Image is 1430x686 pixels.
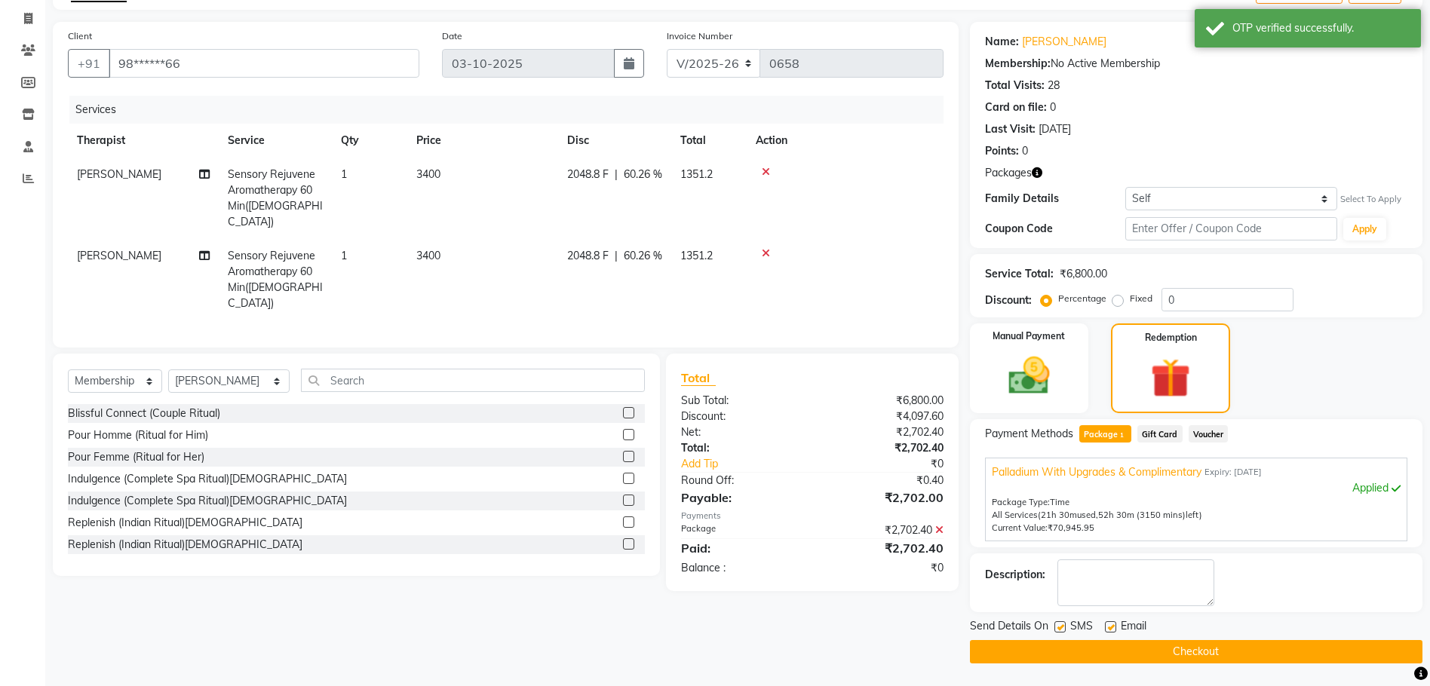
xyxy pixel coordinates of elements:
[985,100,1047,115] div: Card on file:
[970,640,1422,663] button: Checkout
[670,522,812,538] div: Package
[670,473,812,488] div: Round Off:
[1340,193,1401,206] div: Select To Apply
[68,537,302,553] div: Replenish (Indian Ritual)[DEMOGRAPHIC_DATA]
[1022,34,1106,50] a: [PERSON_NAME]
[985,143,1019,159] div: Points:
[77,167,161,181] span: [PERSON_NAME]
[985,426,1073,442] span: Payment Methods
[1138,354,1202,403] img: _gift.svg
[68,449,204,465] div: Pour Femme (Ritual for Her)
[670,393,812,409] div: Sub Total:
[970,618,1048,637] span: Send Details On
[992,497,1050,507] span: Package Type:
[670,539,812,557] div: Paid:
[812,393,955,409] div: ₹6,800.00
[1125,217,1336,240] input: Enter Offer / Coupon Code
[68,471,347,487] div: Indulgence (Complete Spa Ritual)[DEMOGRAPHIC_DATA]
[567,167,609,182] span: 2048.8 F
[1137,425,1183,443] span: Gift Card
[341,249,347,262] span: 1
[681,370,716,386] span: Total
[985,191,1126,207] div: Family Details
[985,292,1032,308] div: Discount:
[1232,20,1410,36] div: OTP verified successfully.
[301,369,645,392] input: Search
[1145,331,1197,345] label: Redemption
[228,167,323,228] span: Sensory Rejuvene Aromatherapy 60 Min([DEMOGRAPHIC_DATA])
[812,409,955,424] div: ₹4,097.60
[1048,522,1094,533] span: ₹70,945.95
[1204,466,1262,479] span: Expiry: [DATE]
[985,34,1019,50] div: Name:
[1121,618,1146,637] span: Email
[812,539,955,557] div: ₹2,702.40
[1058,292,1106,305] label: Percentage
[219,124,332,158] th: Service
[667,29,732,43] label: Invoice Number
[615,248,618,264] span: |
[332,124,407,158] th: Qty
[77,249,161,262] span: [PERSON_NAME]
[109,49,419,78] input: Search by Name/Mobile/Email/Code
[985,56,1051,72] div: Membership:
[985,221,1126,237] div: Coupon Code
[1039,121,1071,137] div: [DATE]
[1050,100,1056,115] div: 0
[68,406,220,421] div: Blissful Connect (Couple Ritual)
[442,29,462,43] label: Date
[670,409,812,424] div: Discount:
[68,49,110,78] button: +91
[567,248,609,264] span: 2048.8 F
[1079,425,1131,443] span: Package
[615,167,618,182] span: |
[624,167,662,182] span: 60.26 %
[68,515,302,531] div: Replenish (Indian Ritual)[DEMOGRAPHIC_DATA]
[747,124,944,158] th: Action
[624,248,662,264] span: 60.26 %
[836,456,954,472] div: ₹0
[416,167,440,181] span: 3400
[812,488,955,507] div: ₹2,702.00
[996,352,1062,400] img: _cash.svg
[416,249,440,262] span: 3400
[985,121,1036,137] div: Last Visit:
[985,165,1032,181] span: Packages
[1038,510,1077,520] span: (21h 30m
[671,124,747,158] th: Total
[1048,78,1060,93] div: 28
[1060,266,1107,282] div: ₹6,800.00
[1038,510,1202,520] span: used, left)
[681,510,943,522] div: Payments
[985,78,1045,93] div: Total Visits:
[985,266,1054,282] div: Service Total:
[1050,497,1069,507] span: Time
[992,522,1048,533] span: Current Value:
[1070,618,1093,637] span: SMS
[1130,292,1152,305] label: Fixed
[680,249,713,262] span: 1351.2
[68,493,347,509] div: Indulgence (Complete Spa Ritual)[DEMOGRAPHIC_DATA]
[812,522,955,538] div: ₹2,702.40
[228,249,323,310] span: Sensory Rejuvene Aromatherapy 60 Min([DEMOGRAPHIC_DATA])
[68,29,92,43] label: Client
[558,124,671,158] th: Disc
[68,427,208,443] div: Pour Homme (Ritual for Him)
[670,440,812,456] div: Total:
[812,440,955,456] div: ₹2,702.40
[1189,425,1229,443] span: Voucher
[992,480,1401,496] div: Applied
[812,424,955,440] div: ₹2,702.40
[68,124,219,158] th: Therapist
[1343,218,1386,240] button: Apply
[992,464,1201,480] span: Palladium With Upgrades & Complimentary
[670,488,812,507] div: Payable:
[993,329,1065,343] label: Manual Payment
[1022,143,1028,159] div: 0
[341,167,347,181] span: 1
[69,96,955,124] div: Services
[992,510,1038,520] span: All Services
[670,560,812,576] div: Balance :
[1118,431,1126,440] span: 1
[812,473,955,488] div: ₹0.40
